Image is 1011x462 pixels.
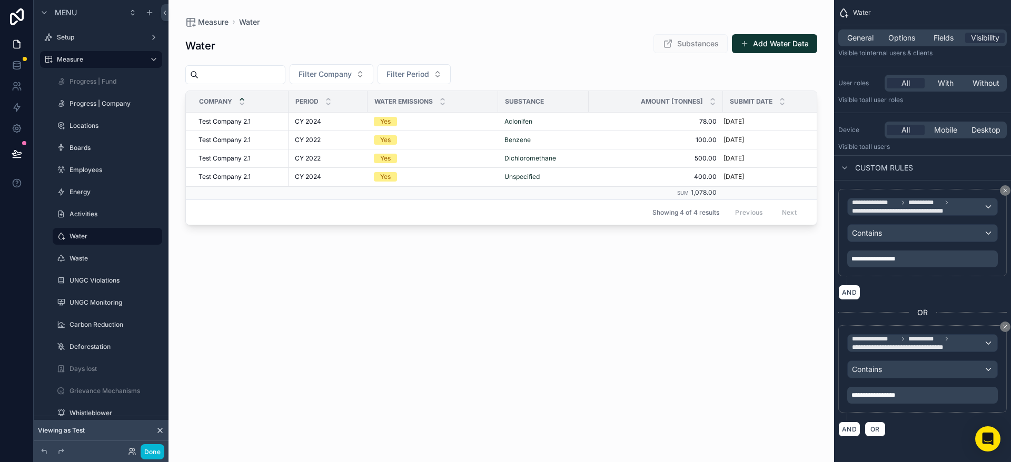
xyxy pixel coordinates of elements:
[852,364,882,375] span: Contains
[53,228,162,245] a: Water
[53,316,162,333] a: Carbon Reduction
[70,343,160,351] label: Deforestation
[199,136,282,144] a: Test Company 2.1
[865,49,933,57] span: Internal users & clients
[53,162,162,178] a: Employees
[691,188,717,196] span: 1,078.00
[38,426,85,435] span: Viewing as Test
[70,210,160,218] label: Activities
[53,338,162,355] a: Deforestation
[53,250,162,267] a: Waste
[70,122,160,130] label: Locations
[641,97,703,106] span: Amount [Tonnes]
[972,125,1000,135] span: Desktop
[865,96,903,104] span: All user roles
[55,7,77,18] span: Menu
[70,320,160,329] label: Carbon Reduction
[847,224,998,242] button: Contains
[853,8,871,17] span: Water
[199,97,232,106] span: Company
[505,97,544,106] span: Substance
[70,188,160,196] label: Energy
[730,97,772,106] span: Submit date
[199,154,282,163] a: Test Company 2.1
[847,33,874,43] span: General
[70,276,160,285] label: UNGC Violations
[934,125,957,135] span: Mobile
[934,33,954,43] span: Fields
[847,360,998,378] button: Contains
[53,139,162,156] a: Boards
[70,365,160,373] label: Days lost
[199,117,282,126] a: Test Company 2.1
[677,190,689,196] small: Sum
[199,173,282,181] a: Test Company 2.1
[971,33,999,43] span: Visibility
[852,228,882,238] span: Contains
[888,33,915,43] span: Options
[199,154,251,163] span: Test Company 2.1
[917,307,928,318] span: OR
[865,143,890,150] span: all users
[70,232,156,240] label: Water
[374,97,433,106] span: Water Emissions
[40,29,162,46] a: Setup
[855,163,913,173] span: Custom rules
[70,387,160,395] label: Grievance Mechanisms
[975,426,1000,451] div: Open Intercom Messenger
[53,95,162,112] a: Progress | Company
[70,254,160,263] label: Waste
[70,99,160,108] label: Progress | Company
[901,125,910,135] span: All
[838,421,860,437] button: AND
[57,55,141,64] label: Measure
[838,285,860,300] button: AND
[53,405,162,421] a: Whistleblower
[70,298,160,307] label: UNGC Monitoring
[199,173,251,181] span: Test Company 2.1
[838,126,880,134] label: Device
[838,96,1007,104] p: Visible to
[973,78,999,88] span: Without
[53,383,162,399] a: Grievance Mechanisms
[901,78,910,88] span: All
[652,208,719,217] span: Showing 4 of 4 results
[70,166,160,174] label: Employees
[53,73,162,90] a: Progress | Fund
[53,360,162,377] a: Days lost
[53,206,162,223] a: Activities
[938,78,954,88] span: With
[53,294,162,311] a: UNGC Monitoring
[199,117,251,126] span: Test Company 2.1
[53,184,162,200] a: Energy
[70,77,160,86] label: Progress | Fund
[141,444,164,459] button: Done
[70,144,160,152] label: Boards
[53,117,162,134] a: Locations
[295,97,319,106] span: Period
[199,136,251,144] span: Test Company 2.1
[868,425,882,433] span: OR
[40,51,162,68] a: Measure
[57,33,145,42] label: Setup
[70,409,160,417] label: Whistleblower
[865,421,886,437] button: OR
[838,143,1007,151] p: Visible to
[53,272,162,289] a: UNGC Violations
[838,49,1007,57] p: Visible to
[838,79,880,87] label: User roles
